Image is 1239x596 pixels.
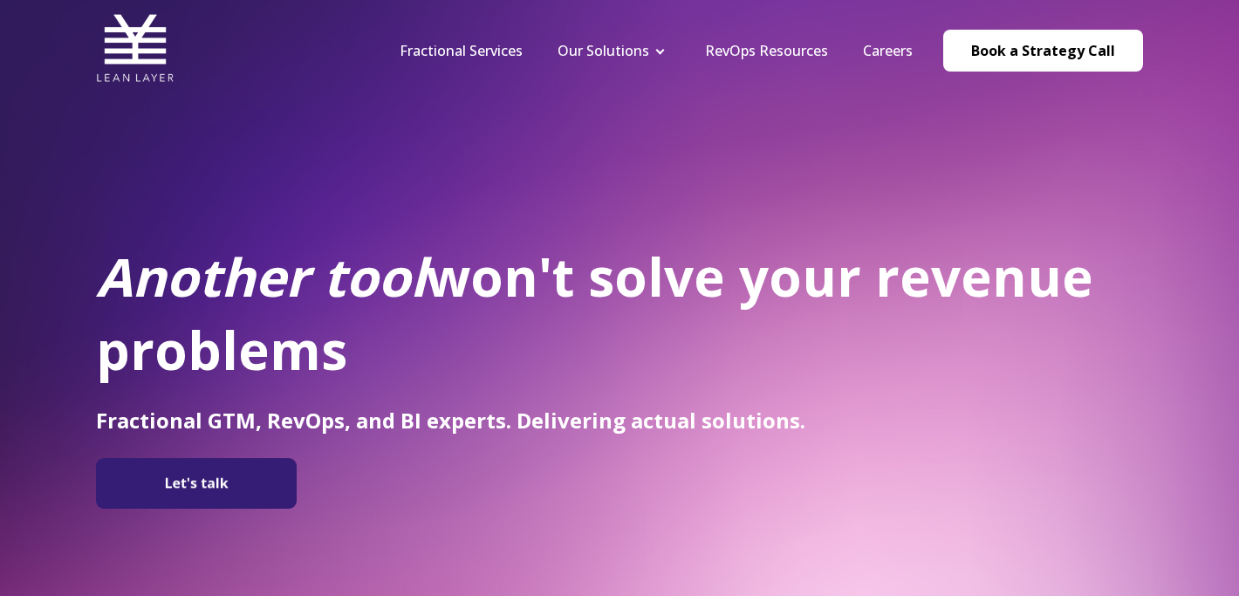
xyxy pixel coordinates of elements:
[400,41,523,60] a: Fractional Services
[382,41,930,60] div: Navigation Menu
[558,41,649,60] a: Our Solutions
[540,65,687,98] a: Revenue Tech
[943,30,1143,72] a: Book a Strategy Call
[96,241,426,312] em: Another tool
[96,241,1093,386] span: won't solve your revenue problems
[863,41,913,60] a: Careers
[540,99,687,131] a: Revenue Analytics
[705,41,828,60] a: RevOps Resources
[105,465,288,502] img: Let's talk
[96,9,175,87] img: Lean Layer Logo
[540,132,687,164] a: Revenue Strategy
[96,406,805,435] span: Fractional GTM, RevOps, and BI experts. Delivering actual solutions.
